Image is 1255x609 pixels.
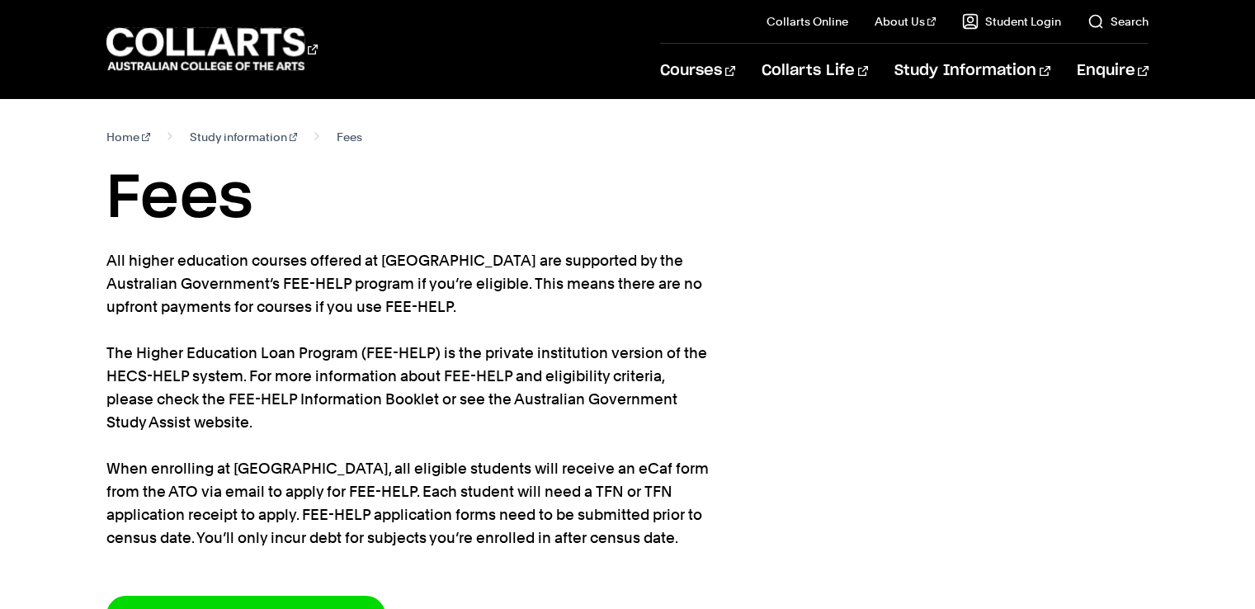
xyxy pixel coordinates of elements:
[1077,44,1149,98] a: Enquire
[762,44,868,98] a: Collarts Life
[337,125,362,149] span: Fees
[190,125,298,149] a: Study information
[106,26,318,73] div: Go to homepage
[767,13,848,30] a: Collarts Online
[106,249,709,550] p: All higher education courses offered at [GEOGRAPHIC_DATA] are supported by the Australian Governm...
[875,13,936,30] a: About Us
[894,44,1050,98] a: Study Information
[660,44,735,98] a: Courses
[106,162,1148,236] h1: Fees
[106,125,150,149] a: Home
[1088,13,1149,30] a: Search
[962,13,1061,30] a: Student Login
